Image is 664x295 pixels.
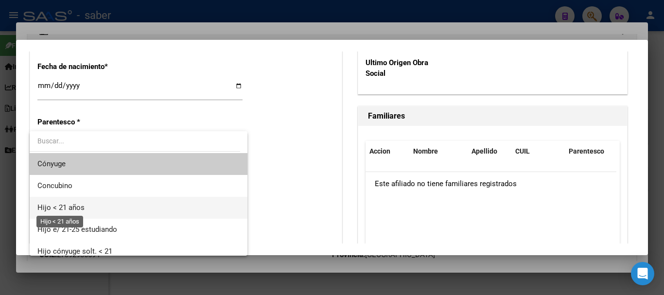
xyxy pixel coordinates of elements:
span: Hijo e/ 21-25 estudiando [37,225,117,234]
div: Open Intercom Messenger [631,262,654,285]
span: Hijo < 21 años [37,203,85,212]
input: dropdown search [30,131,240,151]
span: Concubino [37,181,72,190]
span: Cónyuge [37,159,66,168]
span: Hijo cónyuge solt. < 21 [37,247,112,256]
